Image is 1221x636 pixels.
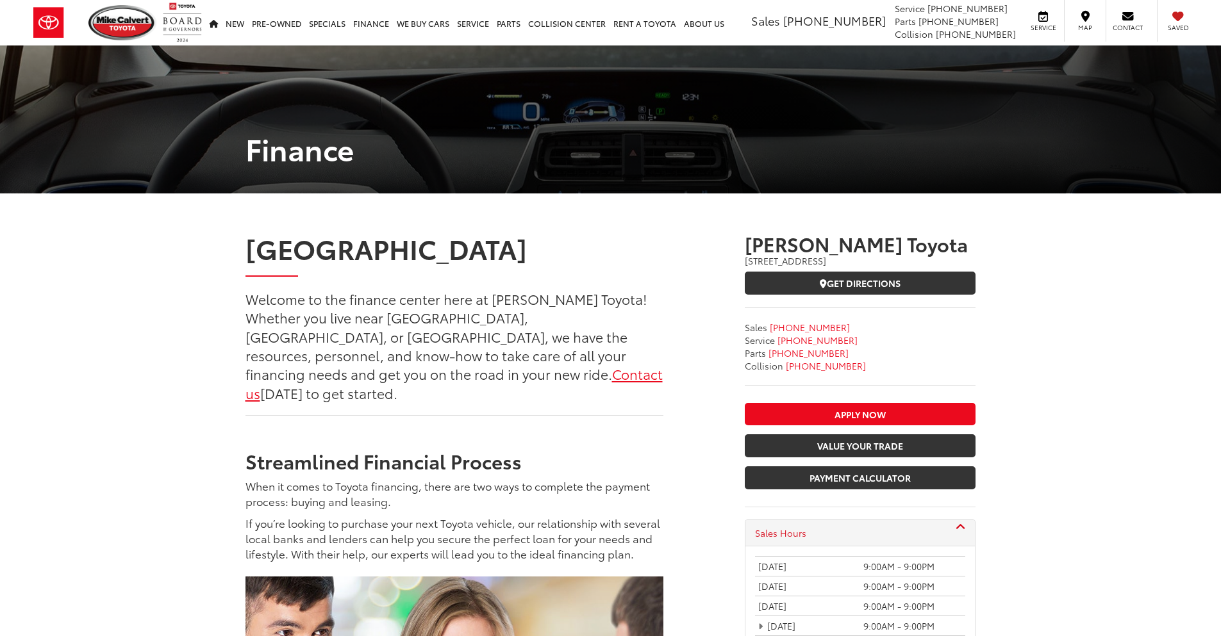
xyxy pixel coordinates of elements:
span: [PHONE_NUMBER] [936,28,1016,40]
a: <span class='callNowClass'>713-597-5313</span> [770,321,850,334]
span: Service [895,2,925,15]
td: [DATE] [755,557,860,576]
td: 9:00AM - 9:00PM [860,596,965,616]
p: When it comes to Toyota financing, there are two ways to complete the payment process: buying and... [245,478,663,509]
td: 9:00AM - 9:00PM [860,557,965,576]
span: Sales [751,12,780,29]
span: [PHONE_NUMBER] [783,12,886,29]
p: If you’re looking to purchase your next Toyota vehicle, our relationship with several local banks... [245,515,663,561]
a: <span class='callNowClass4'>713-558-8282</span> [786,359,866,372]
span: Contact [1113,23,1143,32]
span: Service [1029,23,1058,32]
td: 9:00AM - 9:00PM [860,616,965,636]
span: [PHONE_NUMBER] [786,359,866,372]
span: [PHONE_NUMBER] [768,347,849,359]
span: Map [1071,23,1099,32]
span: Saved [1164,23,1192,32]
span: Sales [745,321,767,334]
span: Parts [895,15,916,28]
h1: Finance [236,132,986,165]
span: [PHONE_NUMBER] [777,334,858,347]
a: Get Directions [745,272,976,295]
span: Parts [745,347,766,359]
span: Collision [745,359,783,372]
a: <span class='callNowClass2'>346-577-8734</span> [777,334,858,347]
p: Welcome to the finance center here at [PERSON_NAME] Toyota! Whether you live near [GEOGRAPHIC_DAT... [245,289,663,402]
img: Mike Calvert Toyota [88,5,156,40]
span: Service [745,334,775,347]
a: Apply Now [745,403,976,426]
h3: Streamlined Financial Process [245,450,663,471]
h3: [GEOGRAPHIC_DATA] [245,233,663,263]
a: Sales Hours [755,526,965,539]
span: Collision [895,28,933,40]
td: [DATE] [755,576,860,596]
td: 9:00AM - 9:00PM [860,576,965,596]
a: Payment Calculator [745,466,976,489]
a: Contact us [245,364,663,402]
h3: [PERSON_NAME] Toyota [745,233,976,254]
span: [PHONE_NUMBER] [927,2,1008,15]
a: Value Your Trade [745,434,976,457]
td: [DATE] [755,596,860,616]
td: [DATE] [755,616,860,636]
span: [PHONE_NUMBER] [918,15,999,28]
a: <span class='callNowClass3'>713-561-5088</span> [768,347,849,359]
span: [PHONE_NUMBER] [770,321,850,334]
address: [STREET_ADDRESS] [745,254,976,267]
